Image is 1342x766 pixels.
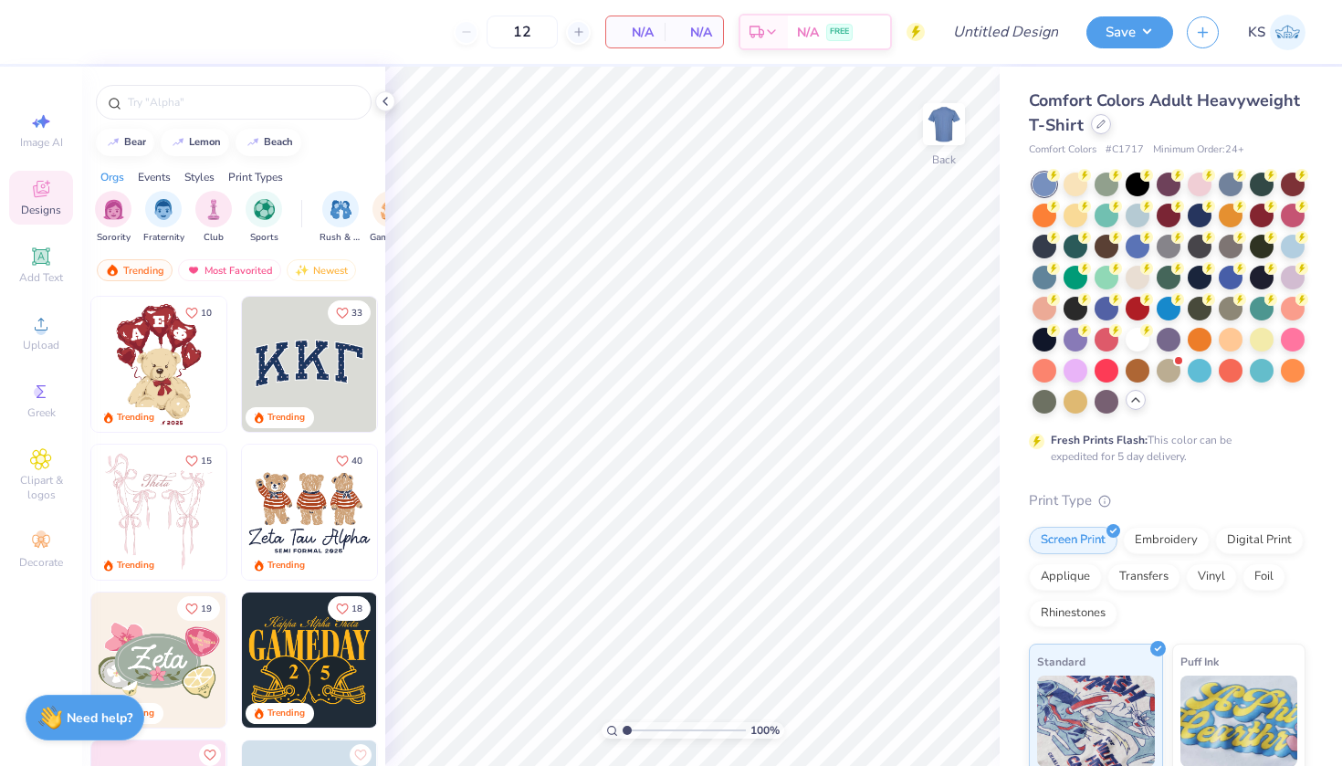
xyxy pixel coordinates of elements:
[351,456,362,466] span: 40
[938,14,1073,50] input: Untitled Design
[328,596,371,621] button: Like
[267,411,305,425] div: Trending
[1106,142,1144,158] span: # C1717
[91,297,226,432] img: 587403a7-0594-4a7f-b2bd-0ca67a3ff8dd
[264,137,293,147] div: beach
[351,309,362,318] span: 33
[1029,490,1305,511] div: Print Type
[201,456,212,466] span: 15
[143,191,184,245] div: filter for Fraternity
[1029,600,1117,627] div: Rhinestones
[330,199,351,220] img: Rush & Bid Image
[246,137,260,148] img: trend_line.gif
[177,596,220,621] button: Like
[27,405,56,420] span: Greek
[1051,433,1148,447] strong: Fresh Prints Flash:
[138,169,171,185] div: Events
[350,744,372,766] button: Like
[1029,89,1300,136] span: Comfort Colors Adult Heavyweight T-Shirt
[201,309,212,318] span: 10
[1029,563,1102,591] div: Applique
[97,231,131,245] span: Sorority
[295,264,309,277] img: Newest.gif
[1180,652,1219,671] span: Puff Ink
[106,137,121,148] img: trend_line.gif
[161,129,229,156] button: lemon
[117,559,154,572] div: Trending
[143,231,184,245] span: Fraternity
[67,709,132,727] strong: Need help?
[351,604,362,614] span: 18
[97,259,173,281] div: Trending
[95,191,131,245] button: filter button
[177,300,220,325] button: Like
[1107,563,1180,591] div: Transfers
[204,231,224,245] span: Club
[171,137,185,148] img: trend_line.gif
[254,199,275,220] img: Sports Image
[376,445,511,580] img: d12c9beb-9502-45c7-ae94-40b97fdd6040
[189,137,221,147] div: lemon
[320,191,362,245] button: filter button
[103,199,124,220] img: Sorority Image
[267,707,305,720] div: Trending
[126,93,360,111] input: Try "Alpha"
[320,231,362,245] span: Rush & Bid
[1029,142,1096,158] span: Comfort Colors
[225,297,361,432] img: e74243e0-e378-47aa-a400-bc6bcb25063a
[1029,527,1117,554] div: Screen Print
[242,297,377,432] img: 3b9aba4f-e317-4aa7-a679-c95a879539bd
[287,259,356,281] div: Newest
[487,16,558,48] input: – –
[178,259,281,281] div: Most Favorited
[1248,22,1265,43] span: KS
[195,191,232,245] div: filter for Club
[250,231,278,245] span: Sports
[830,26,849,38] span: FREE
[267,559,305,572] div: Trending
[184,169,215,185] div: Styles
[177,448,220,473] button: Like
[242,445,377,580] img: a3be6b59-b000-4a72-aad0-0c575b892a6b
[225,445,361,580] img: d12a98c7-f0f7-4345-bf3a-b9f1b718b86e
[117,411,154,425] div: Trending
[376,297,511,432] img: edfb13fc-0e43-44eb-bea2-bf7fc0dd67f9
[23,338,59,352] span: Upload
[381,199,402,220] img: Game Day Image
[370,191,412,245] div: filter for Game Day
[100,169,124,185] div: Orgs
[19,555,63,570] span: Decorate
[95,191,131,245] div: filter for Sorority
[246,191,282,245] div: filter for Sports
[204,199,224,220] img: Club Image
[1248,15,1305,50] a: KS
[19,270,63,285] span: Add Text
[1086,16,1173,48] button: Save
[370,231,412,245] span: Game Day
[1186,563,1237,591] div: Vinyl
[1215,527,1304,554] div: Digital Print
[242,593,377,728] img: b8819b5f-dd70-42f8-b218-32dd770f7b03
[9,473,73,502] span: Clipart & logos
[236,129,301,156] button: beach
[20,135,63,150] span: Image AI
[328,448,371,473] button: Like
[153,199,173,220] img: Fraternity Image
[376,593,511,728] img: 2b704b5a-84f6-4980-8295-53d958423ff9
[21,203,61,217] span: Designs
[320,191,362,245] div: filter for Rush & Bid
[96,129,154,156] button: bear
[1270,15,1305,50] img: Kate Salamone
[91,445,226,580] img: 83dda5b0-2158-48ca-832c-f6b4ef4c4536
[225,593,361,728] img: d6d5c6c6-9b9a-4053-be8a-bdf4bacb006d
[1051,432,1275,465] div: This color can be expedited for 5 day delivery.
[676,23,712,42] span: N/A
[201,604,212,614] span: 19
[195,191,232,245] button: filter button
[617,23,654,42] span: N/A
[228,169,283,185] div: Print Types
[750,722,780,739] span: 100 %
[199,744,221,766] button: Like
[1123,527,1210,554] div: Embroidery
[926,106,962,142] img: Back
